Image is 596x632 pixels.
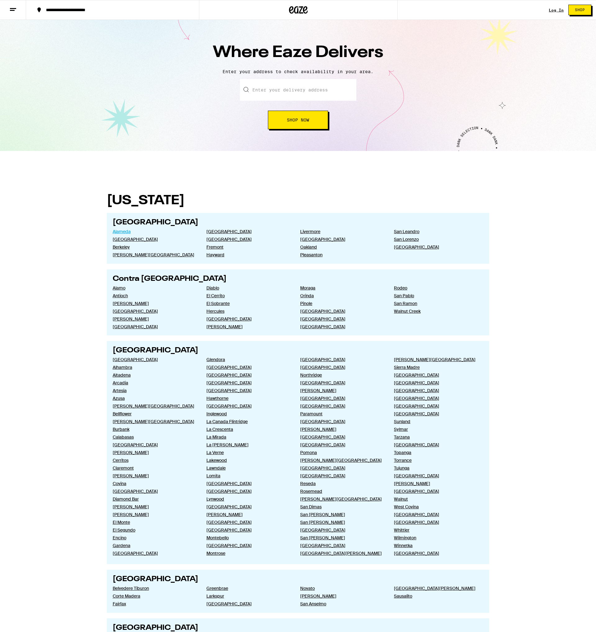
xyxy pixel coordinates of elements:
[206,411,290,417] a: Inglewood
[113,396,196,401] a: Azusa
[564,5,596,15] a: Shop
[568,5,591,15] button: Shop
[394,236,478,242] a: San Lorenzo
[206,488,290,494] a: [GEOGRAPHIC_DATA]
[300,586,384,591] a: Novato
[113,624,484,632] h2: [GEOGRAPHIC_DATA]
[206,372,290,378] a: [GEOGRAPHIC_DATA]
[113,372,196,378] a: Altadena
[206,365,290,370] a: [GEOGRAPHIC_DATA]
[113,308,196,314] a: [GEOGRAPHIC_DATA]
[113,411,196,417] a: Bellflower
[300,252,384,258] a: Pleasanton
[300,380,384,386] a: [GEOGRAPHIC_DATA]
[113,535,196,541] a: Encino
[287,118,309,122] span: Shop Now
[549,8,564,12] a: Log In
[206,504,290,510] a: [GEOGRAPHIC_DATA]
[575,8,585,12] span: Shop
[394,586,478,591] a: [GEOGRAPHIC_DATA][PERSON_NAME]
[300,442,384,448] a: [GEOGRAPHIC_DATA]
[300,504,384,510] a: San Dimas
[206,324,290,329] a: [PERSON_NAME]
[300,543,384,548] a: [GEOGRAPHIC_DATA]
[113,426,196,432] a: Burbank
[113,244,196,250] a: Berkeley
[300,535,384,541] a: San [PERSON_NAME]
[113,543,196,548] a: Gardena
[300,473,384,479] a: [GEOGRAPHIC_DATA]
[113,380,196,386] a: Arcadia
[394,465,478,471] a: Tujunga
[113,252,196,258] a: [PERSON_NAME][GEOGRAPHIC_DATA]
[113,365,196,370] a: Alhambra
[113,316,196,322] a: [PERSON_NAME]
[206,550,290,556] a: Montrose
[300,236,384,242] a: [GEOGRAPHIC_DATA]
[300,512,384,517] a: San [PERSON_NAME]
[113,465,196,471] a: Claremont
[113,275,484,283] h2: Contra [GEOGRAPHIC_DATA]
[113,481,196,486] a: Covina
[113,219,484,226] h2: [GEOGRAPHIC_DATA]
[394,426,478,432] a: Sylmar
[394,543,478,548] a: Winnetka
[300,396,384,401] a: [GEOGRAPHIC_DATA]
[394,535,478,541] a: Wilmington
[206,535,290,541] a: Montebello
[113,434,196,440] a: Calabasas
[394,285,478,291] a: Rodeo
[394,380,478,386] a: [GEOGRAPHIC_DATA]
[300,465,384,471] a: [GEOGRAPHIC_DATA]
[206,357,290,362] a: Glendora
[394,244,478,250] a: [GEOGRAPHIC_DATA]
[206,308,290,314] a: Hercules
[206,586,290,591] a: Greenbrae
[300,419,384,424] a: [GEOGRAPHIC_DATA]
[300,301,384,306] a: Pinole
[300,434,384,440] a: [GEOGRAPHIC_DATA]
[394,434,478,440] a: Tarzana
[206,244,290,250] a: Fremont
[206,380,290,386] a: [GEOGRAPHIC_DATA]
[206,419,290,424] a: La Canada Flintridge
[113,285,196,291] a: Alamo
[206,426,290,432] a: La Crescenta
[113,576,484,583] h2: [GEOGRAPHIC_DATA]
[206,396,290,401] a: Hawthorne
[206,236,290,242] a: [GEOGRAPHIC_DATA]
[206,316,290,322] a: [GEOGRAPHIC_DATA]
[189,42,407,64] h1: Where Eaze Delivers
[300,496,384,502] a: [PERSON_NAME][GEOGRAPHIC_DATA]
[300,527,384,533] a: [GEOGRAPHIC_DATA]
[206,473,290,479] a: Lomita
[300,519,384,525] a: San [PERSON_NAME]
[300,372,384,378] a: Northridge
[300,601,384,607] a: San Anselmo
[6,69,590,74] p: Enter your address to check availability in your area.
[206,301,290,306] a: El Sobrante
[394,512,478,517] a: [GEOGRAPHIC_DATA]
[300,411,384,417] a: Paramount
[394,550,478,556] a: [GEOGRAPHIC_DATA]
[113,324,196,329] a: [GEOGRAPHIC_DATA]
[300,457,384,463] a: [PERSON_NAME][GEOGRAPHIC_DATA]
[394,419,478,424] a: Sunland
[113,550,196,556] a: [GEOGRAPHIC_DATA]
[300,244,384,250] a: Oakland
[113,519,196,525] a: El Monte
[300,388,384,393] a: [PERSON_NAME]
[394,504,478,510] a: West Covina
[394,365,478,370] a: Sierra Madre
[113,512,196,517] a: [PERSON_NAME]
[113,403,196,409] a: [PERSON_NAME][GEOGRAPHIC_DATA]
[300,593,384,599] a: [PERSON_NAME]
[107,194,489,207] h1: [US_STATE]
[300,450,384,455] a: Pomona
[113,347,484,354] h2: [GEOGRAPHIC_DATA]
[113,488,196,494] a: [GEOGRAPHIC_DATA]
[206,496,290,502] a: Lynwood
[206,465,290,471] a: Lawndale
[300,324,384,329] a: [GEOGRAPHIC_DATA]
[394,403,478,409] a: [GEOGRAPHIC_DATA]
